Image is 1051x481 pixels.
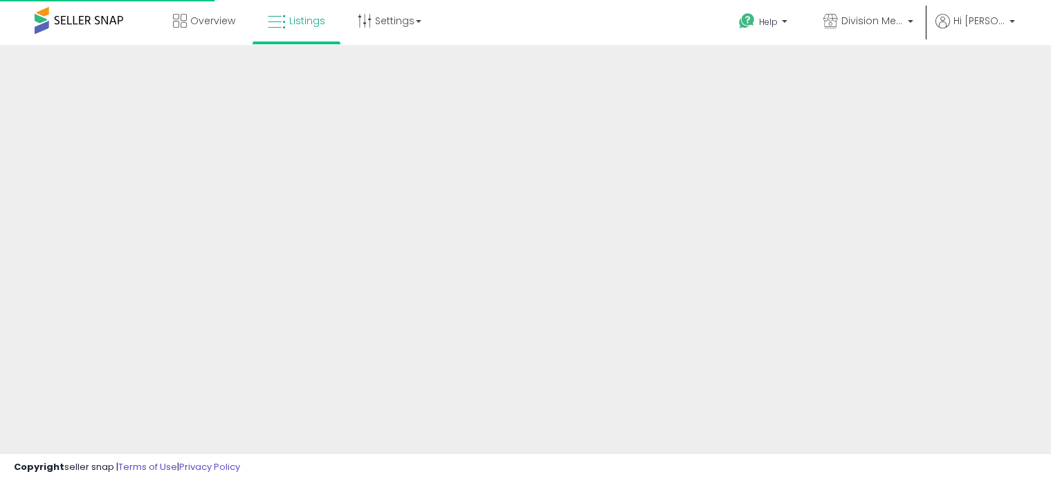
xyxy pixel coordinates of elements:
i: Get Help [738,12,756,30]
div: seller snap | | [14,461,240,474]
a: Hi [PERSON_NAME] [935,14,1015,45]
span: Overview [190,14,235,28]
strong: Copyright [14,460,64,473]
span: Help [759,16,778,28]
span: Hi [PERSON_NAME] [953,14,1005,28]
a: Help [728,2,801,45]
span: Division Medical [841,14,904,28]
a: Privacy Policy [179,460,240,473]
a: Terms of Use [118,460,177,473]
span: Listings [289,14,325,28]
